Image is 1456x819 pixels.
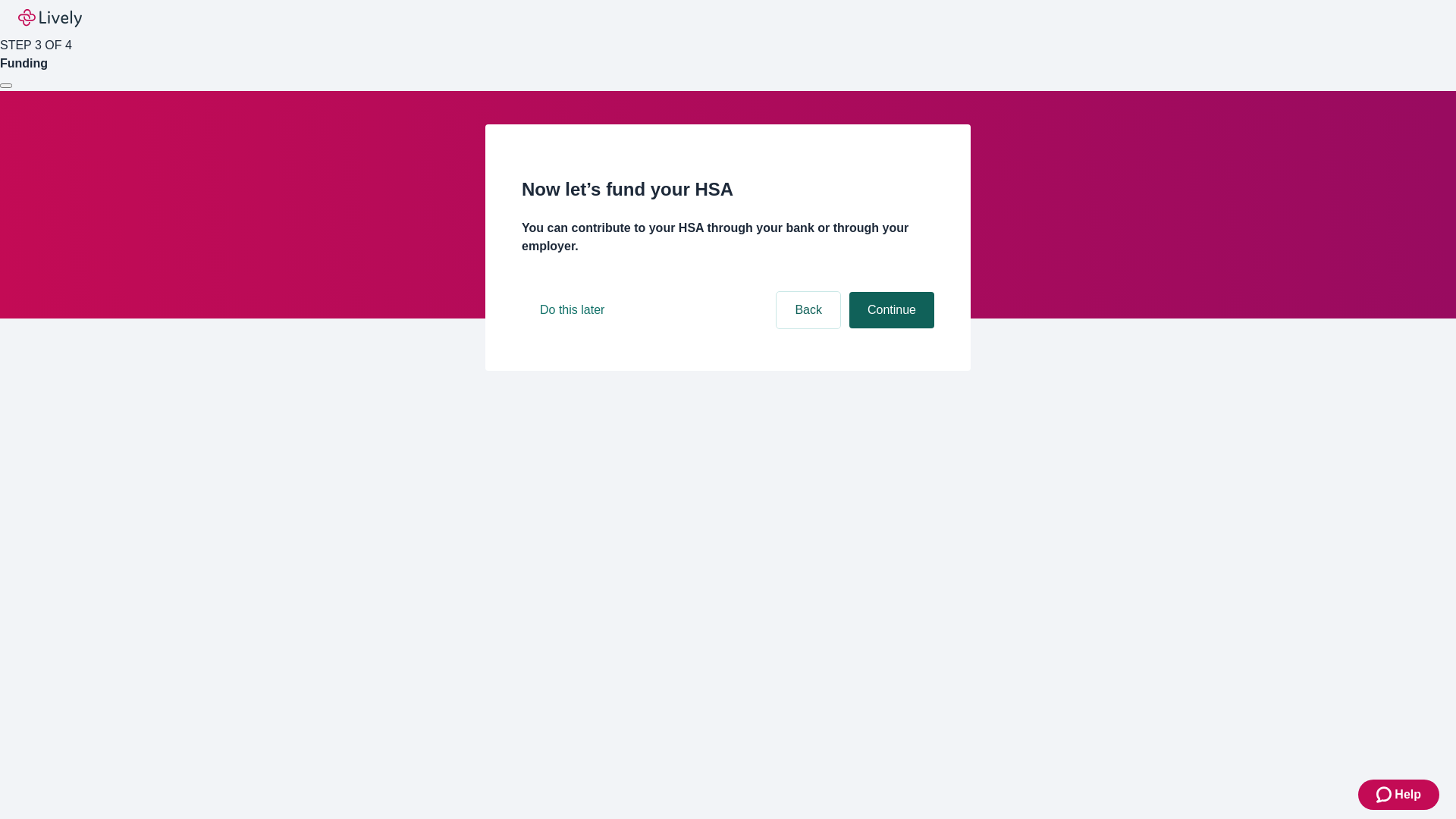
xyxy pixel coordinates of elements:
button: Zendesk support iconHelp [1358,780,1439,810]
button: Continue [849,292,934,328]
button: Do this later [522,292,623,328]
svg: Zendesk support icon [1376,786,1395,804]
img: Lively [18,9,82,27]
span: Help [1395,786,1421,804]
h2: Now let’s fund your HSA [522,176,934,203]
h4: You can contribute to your HSA through your bank or through your employer. [522,219,934,256]
button: Back [777,292,840,328]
